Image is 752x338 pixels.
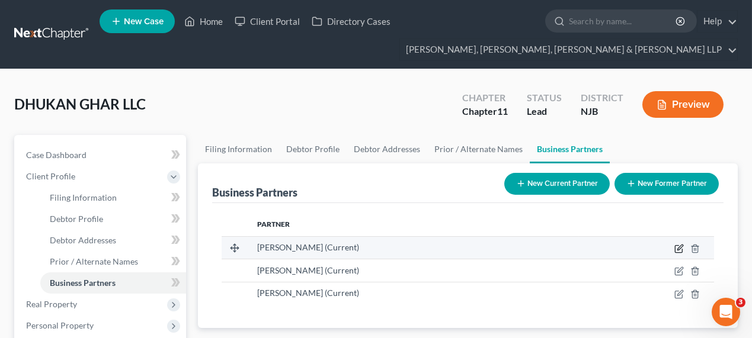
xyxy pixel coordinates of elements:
a: Prior / Alternate Names [40,251,186,272]
span: Case Dashboard [26,150,87,160]
span: Debtor Profile [50,214,103,224]
a: Business Partners [530,135,610,163]
div: Chapter [462,105,508,118]
a: Case Dashboard [17,144,186,166]
input: Search by name... [569,10,677,32]
div: Chapter [462,91,508,105]
iframe: Intercom live chat [712,298,740,326]
a: Debtor Profile [40,208,186,230]
span: Debtor Addresses [50,235,116,245]
a: Prior / Alternate Names [427,135,530,163]
span: 11 [497,105,508,117]
a: Filing Information [40,187,186,208]
span: 3 [736,298,745,307]
div: Business Partners [212,185,297,199]
span: Filing Information [50,192,117,202]
a: Debtor Addresses [347,135,427,163]
span: [PERSON_NAME] (Current) [257,288,359,298]
a: Client Portal [229,11,306,32]
a: [PERSON_NAME], [PERSON_NAME], [PERSON_NAME] & [PERSON_NAME] LLP [400,39,737,60]
span: Personal Property [26,320,94,330]
span: Partner [257,220,290,228]
button: New Current Partner [504,173,610,195]
div: District [581,91,623,105]
span: [PERSON_NAME] (Current) [257,242,359,252]
a: Help [697,11,737,32]
div: Lead [527,105,562,118]
span: Business Partners [50,278,116,288]
a: Home [178,11,229,32]
span: Client Profile [26,171,75,181]
span: Real Property [26,299,77,309]
button: Preview [642,91,724,118]
span: [PERSON_NAME] (Current) [257,265,359,275]
div: Status [527,91,562,105]
span: New Case [124,17,164,26]
span: Prior / Alternate Names [50,256,138,266]
span: DHUKAN GHAR LLC [14,95,146,112]
button: New Former Partner [615,173,719,195]
a: Debtor Profile [279,135,347,163]
a: Filing Information [198,135,279,163]
a: Debtor Addresses [40,230,186,251]
div: NJB [581,105,623,118]
a: Directory Cases [306,11,396,32]
a: Business Partners [40,272,186,294]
